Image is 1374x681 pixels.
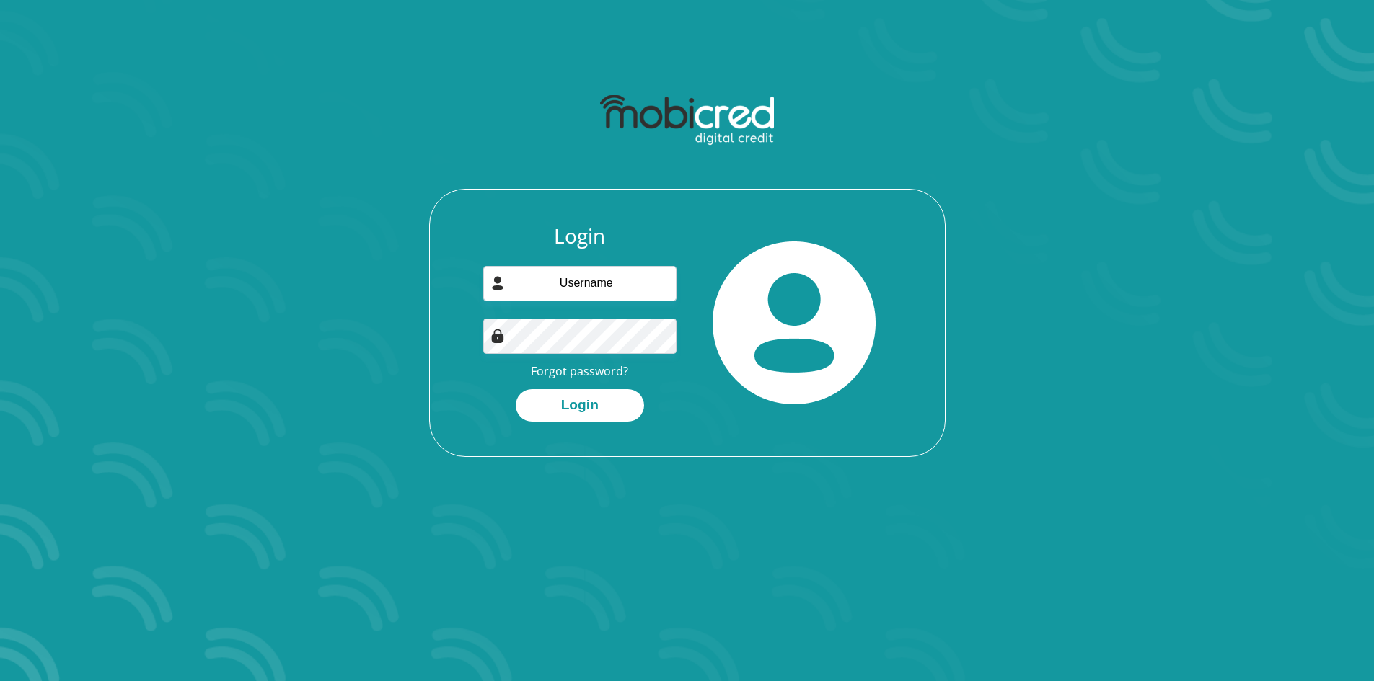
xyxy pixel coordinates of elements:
img: Image [490,329,505,343]
input: Username [483,266,677,301]
a: Forgot password? [531,363,628,379]
h3: Login [483,224,677,249]
img: user-icon image [490,276,505,290]
img: mobicred logo [600,95,774,146]
button: Login [516,389,644,422]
